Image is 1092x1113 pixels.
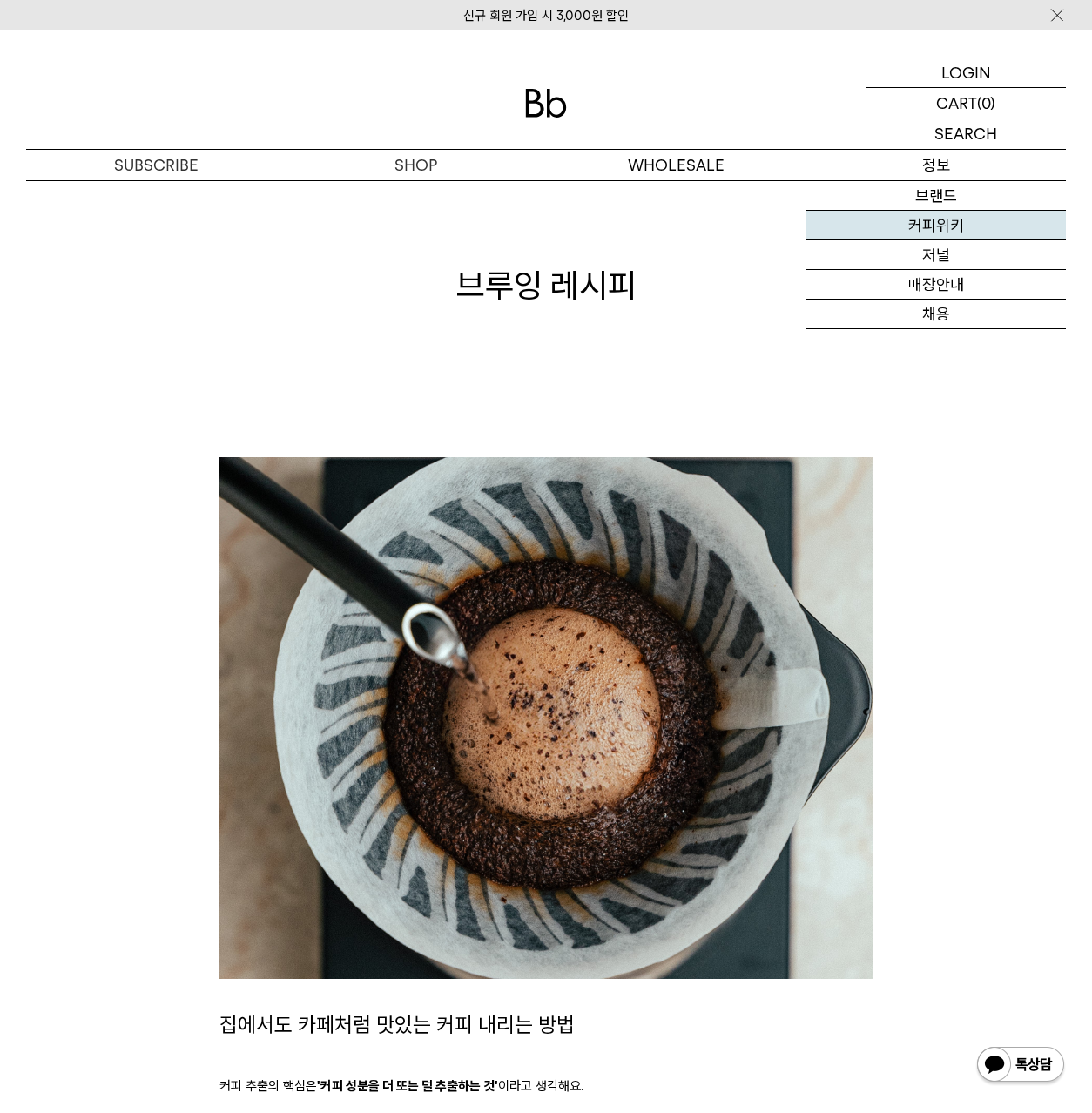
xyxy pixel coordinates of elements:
p: WHOLESALE [546,150,806,180]
a: 신규 회원 가입 시 3,000원 할인 [463,8,629,24]
a: 매장안내 [806,270,1067,300]
a: SHOP [286,150,547,180]
a: 커피위키 [806,211,1067,240]
img: 로고 [525,89,567,118]
a: 브랜드 [806,181,1067,211]
b: '커피 성분을 더 또는 덜 추출하는 것' [317,1078,498,1094]
p: CART [936,88,977,118]
a: SUBSCRIBE [26,150,286,180]
a: 채용 [806,300,1067,329]
h1: 브루잉 레시피 [26,262,1066,308]
img: 4189a716bed969d963a9df752a490e85_105402.jpg [219,457,872,979]
p: 커피 추출의 핵심은 이라고 생각해요. [219,1076,872,1096]
p: LOGIN [941,57,991,87]
p: 정보 [806,150,1067,180]
a: CART (0) [866,88,1066,118]
p: SEARCH [934,118,997,149]
p: (0) [977,88,995,118]
a: LOGIN [866,57,1066,88]
span: 집에서도 카페처럼 맛있는 커피 내리는 방법 [219,1012,575,1037]
img: 카카오톡 채널 1:1 채팅 버튼 [975,1045,1066,1087]
a: 저널 [806,240,1067,270]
